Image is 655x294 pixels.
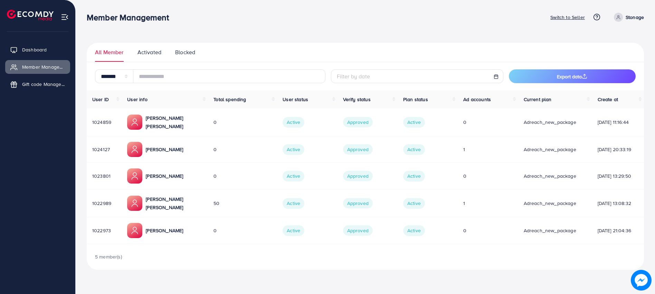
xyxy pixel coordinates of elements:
a: Gift code Management [5,77,70,91]
span: User info [127,96,147,103]
span: Create at [598,96,618,103]
span: 0 [213,146,217,153]
span: Member Management [22,63,65,70]
span: 5 member(s) [95,253,122,260]
span: Approved [343,117,373,127]
span: Dashboard [22,46,47,53]
div: [DATE] 13:29:50 [598,173,638,179]
a: Member Management [5,60,70,74]
span: 50 [213,200,219,207]
span: Approved [343,171,373,181]
span: Active [283,225,304,236]
span: adreach_new_package [524,173,576,179]
span: Approved [343,225,373,236]
span: Verify status [343,96,371,103]
span: 0 [213,227,217,234]
span: Active [403,198,425,208]
p: [PERSON_NAME] [146,226,183,235]
p: Switch to Seller [550,13,585,21]
span: Active [283,117,304,127]
span: 1024859 [92,119,111,126]
img: ic-member-manager.00abd3e0.svg [127,223,142,238]
p: [PERSON_NAME] [PERSON_NAME] [146,114,202,130]
span: Total spending [213,96,246,103]
span: adreach_new_package [524,200,576,207]
h3: Member Management [87,12,174,22]
span: 0 [213,173,217,179]
span: Approved [343,198,373,208]
span: Active [283,198,304,208]
span: Approved [343,144,373,155]
span: Active [283,144,304,155]
img: ic-member-manager.00abd3e0.svg [127,196,142,211]
div: [DATE] 21:04:36 [598,227,638,234]
img: menu [61,13,69,21]
span: 1022989 [92,200,111,207]
a: Dashboard [5,43,70,57]
img: ic-member-manager.00abd3e0.svg [127,168,142,184]
span: 0 [463,227,466,234]
span: Export data [557,73,587,80]
img: logo [7,10,54,20]
span: adreach_new_package [524,119,576,126]
span: Gift code Management [22,81,65,88]
span: adreach_new_package [524,146,576,153]
span: User status [283,96,308,103]
span: Filter by date [337,72,370,80]
span: 1 [463,200,465,207]
p: [PERSON_NAME] [PERSON_NAME] [146,195,202,212]
div: [DATE] 13:08:32 [598,200,638,207]
span: Active [403,225,425,236]
span: adreach_new_package [524,227,576,234]
span: 0 [463,119,466,126]
a: Stonage [611,13,644,22]
p: Stonage [626,13,644,21]
span: All Member [95,48,124,56]
span: Active [403,171,425,181]
span: Activated [137,48,161,56]
span: 0 [213,119,217,126]
span: 0 [463,173,466,179]
span: 1024127 [92,146,110,153]
span: Ad accounts [463,96,491,103]
span: Active [403,117,425,127]
span: Plan status [403,96,428,103]
p: [PERSON_NAME] [146,145,183,154]
div: [DATE] 11:16:44 [598,119,638,126]
span: Current plan [524,96,552,103]
span: 1023801 [92,173,111,179]
img: image [631,270,652,291]
img: ic-member-manager.00abd3e0.svg [127,142,142,157]
button: Export data [509,69,636,83]
span: 1022973 [92,227,111,234]
span: 1 [463,146,465,153]
span: Blocked [175,48,195,56]
span: Active [283,171,304,181]
img: ic-member-manager.00abd3e0.svg [127,115,142,130]
span: Active [403,144,425,155]
p: [PERSON_NAME] [146,172,183,180]
div: [DATE] 20:33:19 [598,146,638,153]
span: User ID [92,96,109,103]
